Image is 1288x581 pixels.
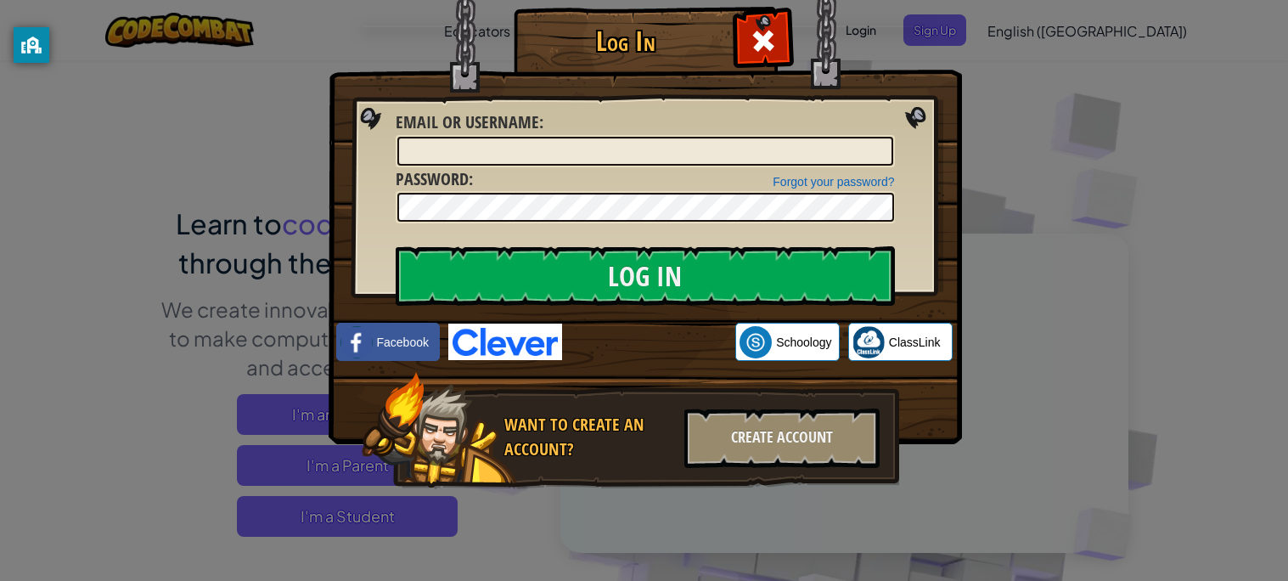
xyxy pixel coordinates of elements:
[396,110,543,135] label: :
[396,167,469,190] span: Password
[776,334,831,351] span: Schoology
[448,324,562,360] img: clever-logo-blue.png
[773,175,894,189] a: Forgot your password?
[740,326,772,358] img: schoology.png
[340,326,373,358] img: facebook_small.png
[852,326,885,358] img: classlink-logo-small.png
[518,26,734,56] h1: Log In
[396,110,539,133] span: Email or Username
[684,409,880,468] div: Create Account
[396,167,473,192] label: :
[562,324,735,361] iframe: Sign in with Google Button
[889,334,941,351] span: ClassLink
[396,246,895,306] input: Log In
[14,27,49,63] button: privacy banner
[504,413,674,461] div: Want to create an account?
[377,334,429,351] span: Facebook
